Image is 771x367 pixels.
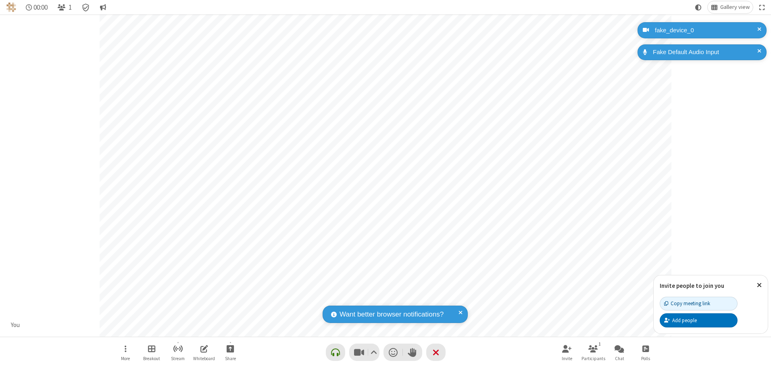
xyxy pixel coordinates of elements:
[581,356,605,361] span: Participants
[596,340,603,348] div: 1
[756,1,768,13] button: Fullscreen
[664,300,710,307] div: Copy meeting link
[692,1,705,13] button: Using system theme
[218,341,242,364] button: Start sharing
[660,313,738,327] button: Add people
[562,356,572,361] span: Invite
[368,344,379,361] button: Video setting
[383,344,403,361] button: Send a reaction
[650,48,761,57] div: Fake Default Audio Input
[23,1,51,13] div: Timer
[166,341,190,364] button: Start streaming
[426,344,446,361] button: End or leave meeting
[6,2,16,12] img: QA Selenium DO NOT DELETE OR CHANGE
[633,341,658,364] button: Open poll
[54,1,75,13] button: Open participant list
[660,297,738,310] button: Copy meeting link
[751,275,768,295] button: Close popover
[69,4,72,11] span: 1
[225,356,236,361] span: Share
[140,341,164,364] button: Manage Breakout Rooms
[708,1,753,13] button: Change layout
[78,1,94,13] div: Meeting details Encryption enabled
[326,344,345,361] button: Connect your audio
[403,344,422,361] button: Raise hand
[96,1,109,13] button: Conversation
[607,341,631,364] button: Open chat
[720,4,750,10] span: Gallery view
[171,356,185,361] span: Stream
[192,341,216,364] button: Open shared whiteboard
[33,4,48,11] span: 00:00
[615,356,624,361] span: Chat
[121,356,130,361] span: More
[349,344,379,361] button: Stop video (Alt+V)
[340,309,444,320] span: Want better browser notifications?
[652,26,761,35] div: fake_device_0
[555,341,579,364] button: Invite participants (Alt+I)
[641,356,650,361] span: Polls
[660,282,724,289] label: Invite people to join you
[143,356,160,361] span: Breakout
[113,341,138,364] button: Open menu
[8,321,23,330] div: You
[581,341,605,364] button: Open participant list
[193,356,215,361] span: Whiteboard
